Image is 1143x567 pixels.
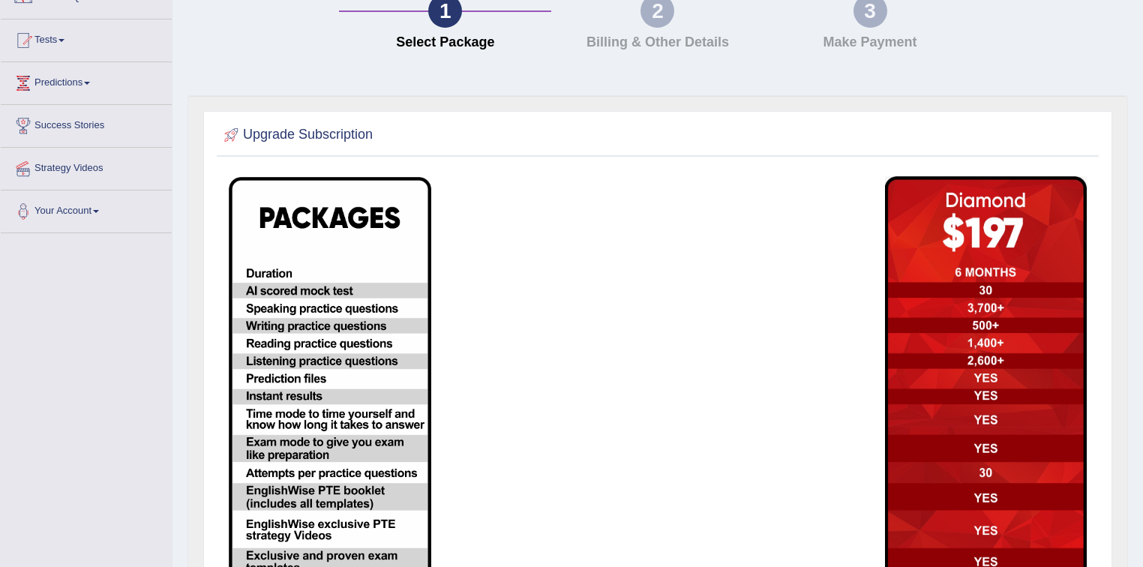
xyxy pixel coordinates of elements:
a: Tests [1,19,172,57]
h2: Upgrade Subscription [220,124,373,146]
h4: Billing & Other Details [559,35,756,50]
h4: Select Package [346,35,544,50]
a: Your Account [1,190,172,228]
a: Strategy Videos [1,148,172,185]
a: Predictions [1,62,172,100]
h4: Make Payment [772,35,969,50]
a: Success Stories [1,105,172,142]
